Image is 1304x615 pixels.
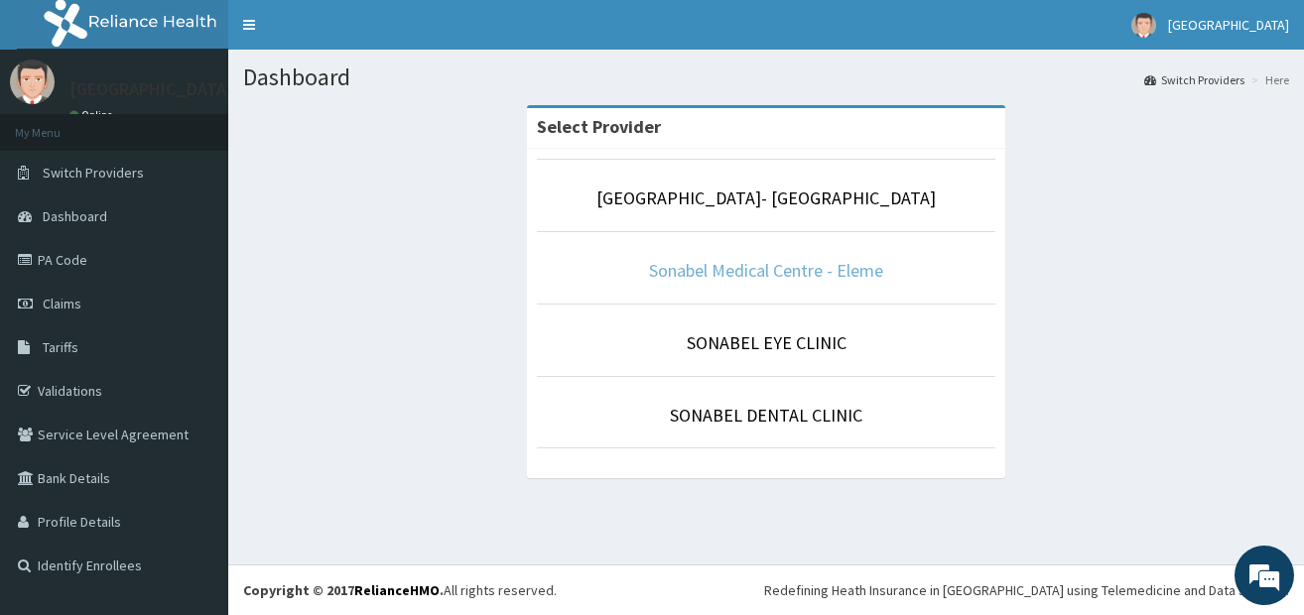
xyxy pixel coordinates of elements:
[537,115,661,138] strong: Select Provider
[69,108,117,122] a: Online
[43,164,144,182] span: Switch Providers
[354,581,440,599] a: RelianceHMO
[1131,13,1156,38] img: User Image
[69,80,233,98] p: [GEOGRAPHIC_DATA]
[243,581,444,599] strong: Copyright © 2017 .
[243,64,1289,90] h1: Dashboard
[1168,16,1289,34] span: [GEOGRAPHIC_DATA]
[228,564,1304,615] footer: All rights reserved.
[649,259,883,282] a: Sonabel Medical Centre - Eleme
[670,404,862,427] a: SONABEL DENTAL CLINIC
[1144,71,1244,88] a: Switch Providers
[687,331,847,354] a: SONABEL EYE CLINIC
[43,295,81,312] span: Claims
[764,580,1289,600] div: Redefining Heath Insurance in [GEOGRAPHIC_DATA] using Telemedicine and Data Science!
[43,207,107,225] span: Dashboard
[1246,71,1289,88] li: Here
[10,60,55,104] img: User Image
[596,186,936,209] a: [GEOGRAPHIC_DATA]- [GEOGRAPHIC_DATA]
[43,338,78,356] span: Tariffs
